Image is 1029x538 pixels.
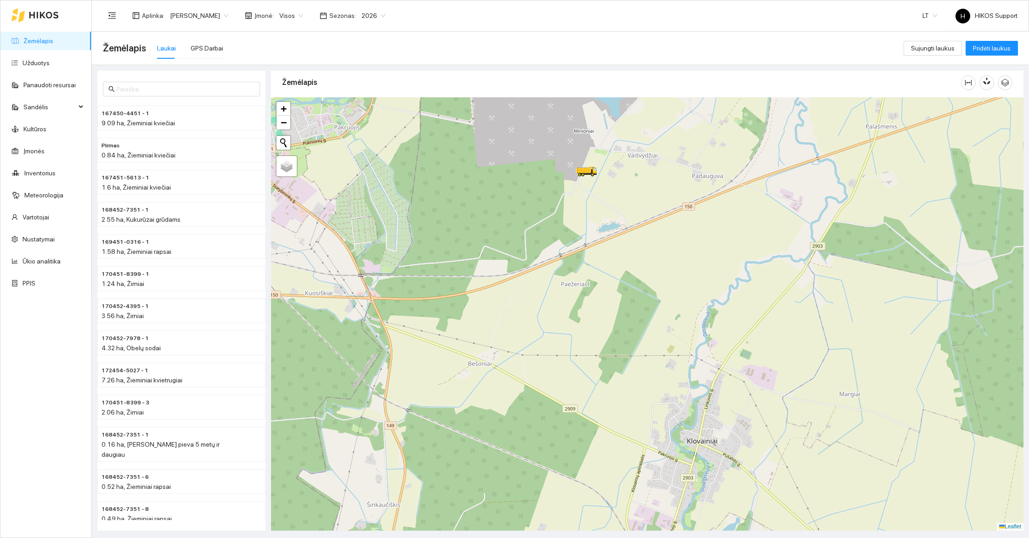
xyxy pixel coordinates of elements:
a: Leaflet [999,523,1021,530]
span: 3.56 ha, Žirniai [102,312,144,319]
span: 1.58 ha, Žieminiai rapsai [102,248,171,255]
span: Sujungti laukus [911,43,955,53]
div: GPS Darbai [191,43,223,53]
span: 170452-4395 - 1 [102,302,149,311]
a: Layers [277,156,297,176]
a: Inventorius [24,169,56,177]
button: Initiate a new search [277,136,290,150]
span: PIrmas [102,141,119,150]
button: menu-fold [103,6,121,25]
span: Paulius [170,9,228,22]
span: 167450-4451 - 1 [102,109,149,118]
span: 2026 [362,9,385,22]
span: LT [922,9,937,22]
span: Aplinka : [142,11,164,21]
span: search [108,86,115,92]
span: − [281,117,287,128]
input: Paieška [117,84,254,94]
span: 167451-5613 - 1 [102,174,149,182]
span: 4.32 ha, Obelų sodai [102,344,161,352]
span: Sandėlis [23,98,76,116]
a: Panaudoti resursai [23,81,76,89]
span: Sezonas : [329,11,356,21]
span: 2.06 ha, Žirniai [102,409,144,416]
a: Zoom out [277,116,290,129]
span: 0.16 ha, [PERSON_NAME] pieva 5 metų ir daugiau [102,441,220,458]
a: Nustatymai [23,235,55,243]
span: shop [245,12,252,19]
span: 9.09 ha, Žieminiai kviečiai [102,119,175,127]
span: Visos [279,9,303,22]
span: 1.24 ha, Žirniai [102,280,144,287]
a: Įmonės [23,147,45,155]
span: menu-fold [108,11,116,20]
button: Pridėti laukus [966,41,1018,56]
span: 7.26 ha, Žieminiai kvietrugiai [102,376,182,384]
a: Sujungti laukus [904,45,962,52]
span: 1.6 ha, Žieminiai kviečiai [102,184,171,191]
a: Pridėti laukus [966,45,1018,52]
span: H [961,9,965,23]
span: 170452-7978 - 1 [102,334,149,343]
span: layout [132,12,140,19]
div: Laukai [157,43,176,53]
span: 168452-7351 - 1 [102,206,149,214]
button: Sujungti laukus [904,41,962,56]
span: 0.49 ha, Žieminiai rapsai [102,515,172,522]
span: Įmonė : [254,11,274,21]
span: calendar [320,12,327,19]
span: 2.55 ha, Kukurūzai grūdams [102,216,181,223]
a: Zoom in [277,102,290,116]
span: Žemėlapis [103,41,146,56]
span: 170451-8399 - 3 [102,398,149,407]
span: 172454-5027 - 1 [102,366,148,375]
span: column-width [961,79,975,86]
a: Ūkio analitika [23,258,61,265]
a: Vartotojai [23,213,49,221]
span: Pridėti laukus [973,43,1011,53]
div: Žemėlapis [282,69,961,95]
span: HIKOS Support [955,12,1018,19]
a: Užduotys [23,59,50,67]
span: 0.52 ha, Žieminiai rapsai [102,483,171,490]
a: PPIS [23,280,35,287]
span: 169451-0316 - 1 [102,238,149,247]
a: Kultūros [23,125,46,133]
span: 168452-7351 - 8 [102,505,149,514]
span: 168452-7351 - 6 [102,473,149,482]
span: + [281,103,287,114]
span: 0.84 ha, Žieminiai kviečiai [102,151,175,159]
span: 168452-7351 - 1 [102,431,149,439]
a: Meteorologija [24,191,63,199]
span: 170451-8399 - 1 [102,270,149,279]
a: Žemėlapis [23,37,53,45]
button: column-width [961,75,976,90]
